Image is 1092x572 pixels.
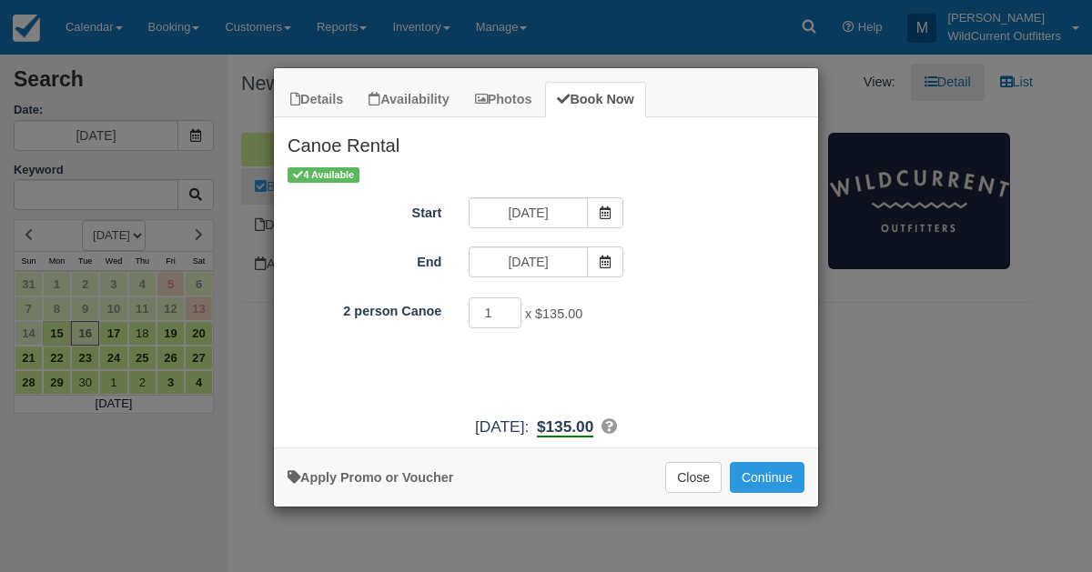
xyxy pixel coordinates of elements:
[274,197,455,223] label: Start
[274,117,818,165] h2: Canoe Rental
[537,417,593,437] b: $135.00
[463,82,544,117] a: Photos
[274,296,455,321] label: 2 person Canoe
[730,462,804,493] button: Add to Booking
[274,246,455,272] label: End
[274,416,818,438] div: :
[525,306,582,321] span: x $135.00
[545,82,645,117] a: Book Now
[475,417,524,436] span: [DATE]
[288,167,359,183] span: 4 Available
[274,117,818,438] div: Item Modal
[357,82,460,117] a: Availability
[288,470,453,485] a: Apply Voucher
[665,462,722,493] button: Close
[278,82,355,117] a: Details
[469,297,521,328] input: 2 person Canoe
